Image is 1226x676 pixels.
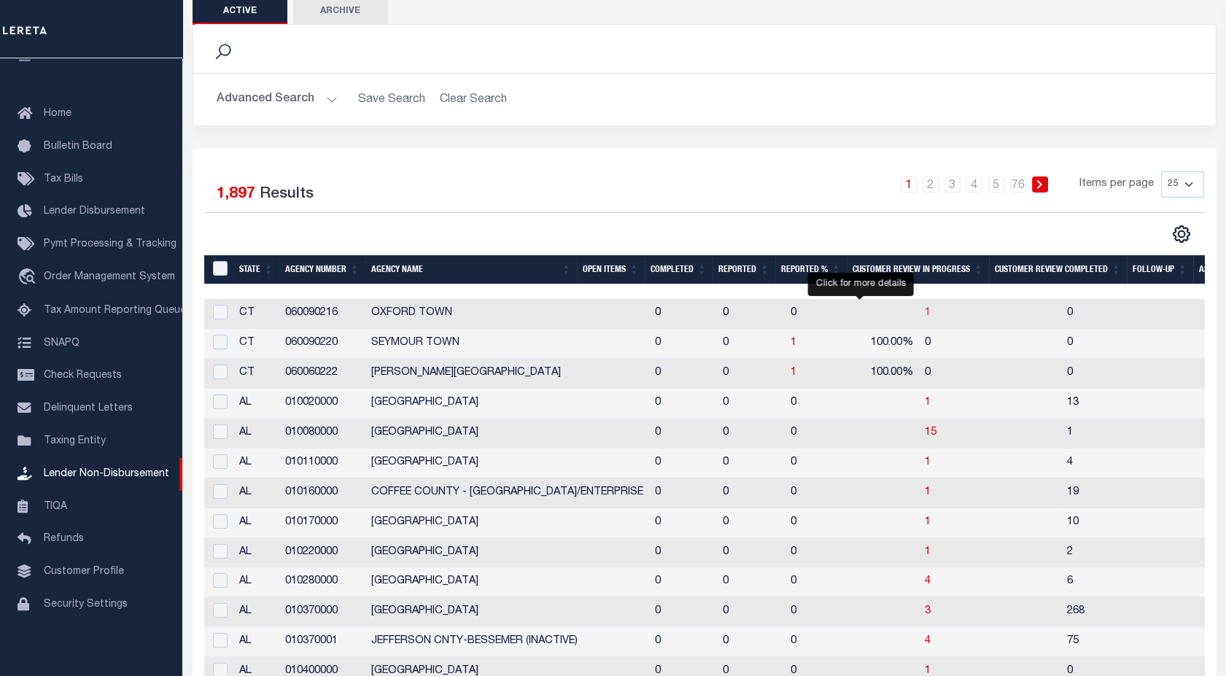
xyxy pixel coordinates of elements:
[1061,567,1199,597] td: 6
[44,206,145,217] span: Lender Disbursement
[785,567,847,597] td: 0
[925,606,931,616] a: 3
[279,299,365,329] td: 060090216
[233,419,279,448] td: AL
[233,448,279,478] td: AL
[785,448,847,478] td: 0
[44,501,67,511] span: TIQA
[365,419,649,448] td: [GEOGRAPHIC_DATA]
[279,255,365,285] th: Agency Number: activate to sort column ascending
[785,419,847,448] td: 0
[944,176,961,193] a: 3
[717,478,785,508] td: 0
[717,389,785,419] td: 0
[649,419,717,448] td: 0
[204,255,233,285] th: MBACode
[925,636,931,646] span: 4
[649,597,717,627] td: 0
[785,627,847,657] td: 0
[1061,508,1199,538] td: 10
[44,436,106,446] span: Taxing Entity
[785,597,847,627] td: 0
[1061,329,1199,359] td: 0
[808,273,914,296] div: Click for more details
[713,255,775,285] th: Reported: activate to sort column ascending
[233,299,279,329] td: CT
[279,329,365,359] td: 060090220
[649,359,717,389] td: 0
[279,389,365,419] td: 010020000
[365,508,649,538] td: [GEOGRAPHIC_DATA]
[1127,255,1193,285] th: Follow-up: activate to sort column ascending
[279,359,365,389] td: 060060222
[925,517,931,527] a: 1
[649,329,717,359] td: 0
[279,567,365,597] td: 010280000
[717,359,785,389] td: 0
[925,397,931,408] span: 1
[1061,538,1199,568] td: 2
[233,627,279,657] td: AL
[279,419,365,448] td: 010080000
[785,508,847,538] td: 0
[44,338,79,348] span: SNAPQ
[279,448,365,478] td: 010110000
[925,457,931,467] a: 1
[925,427,936,438] span: 15
[233,359,279,389] td: CT
[785,389,847,419] td: 0
[233,597,279,627] td: AL
[18,268,41,287] i: travel_explore
[649,299,717,329] td: 0
[365,359,649,389] td: [PERSON_NAME][GEOGRAPHIC_DATA]
[233,389,279,419] td: AL
[279,538,365,568] td: 010220000
[717,329,785,359] td: 0
[44,306,186,316] span: Tax Amount Reporting Queue
[966,176,982,193] a: 4
[649,538,717,568] td: 0
[1061,299,1199,329] td: 0
[365,597,649,627] td: [GEOGRAPHIC_DATA]
[649,389,717,419] td: 0
[260,183,314,206] label: Results
[1061,597,1199,627] td: 268
[365,255,577,285] th: Agency Name: activate to sort column ascending
[847,329,919,359] td: 100.00%
[925,487,931,497] span: 1
[44,403,133,413] span: Delinquent Letters
[279,478,365,508] td: 010160000
[279,597,365,627] td: 010370000
[44,141,112,152] span: Bulletin Board
[217,85,338,114] button: Advanced Search
[44,272,175,282] span: Order Management System
[717,597,785,627] td: 0
[791,368,796,378] span: 1
[44,239,176,249] span: Pymt Processing & Tracking
[577,255,645,285] th: Open Items: activate to sort column ascending
[649,627,717,657] td: 0
[233,255,279,285] th: State: activate to sort column ascending
[847,359,919,389] td: 100.00%
[919,359,1061,389] td: 0
[901,176,917,193] a: 1
[925,308,931,318] span: 1
[925,576,931,586] a: 4
[365,329,649,359] td: SEYMOUR TOWN
[44,534,84,544] span: Refunds
[44,599,128,610] span: Security Settings
[988,176,1004,193] a: 5
[44,469,169,479] span: Lender Non-Disbursement
[365,538,649,568] td: [GEOGRAPHIC_DATA]
[365,478,649,508] td: COFFEE COUNTY - [GEOGRAPHIC_DATA]/ENTERPRISE
[989,255,1127,285] th: Customer Review Completed: activate to sort column ascending
[1061,389,1199,419] td: 13
[925,547,931,557] a: 1
[919,329,1061,359] td: 0
[717,448,785,478] td: 0
[233,508,279,538] td: AL
[233,329,279,359] td: CT
[791,338,796,348] a: 1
